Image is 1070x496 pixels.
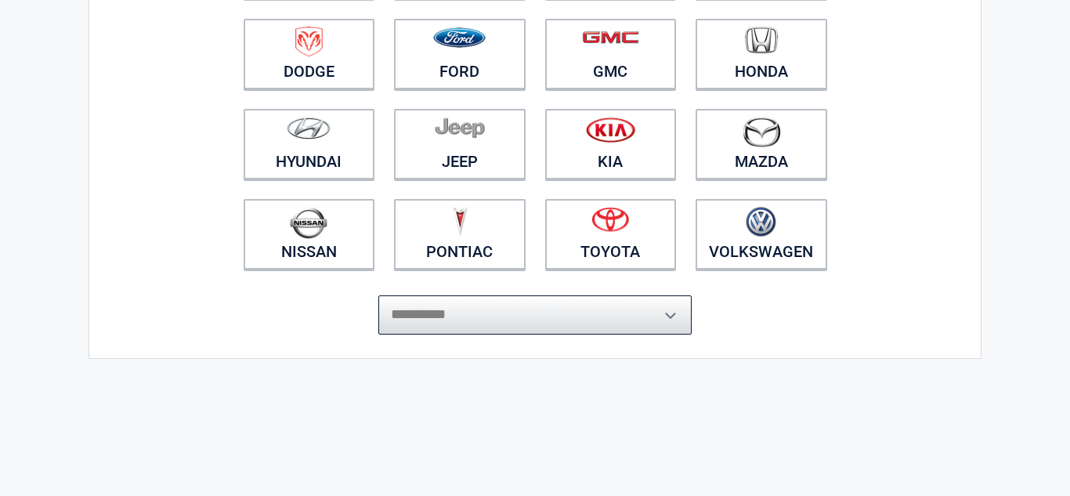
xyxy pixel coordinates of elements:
a: Ford [394,19,526,89]
a: Dodge [244,19,375,89]
a: Jeep [394,109,526,179]
img: pontiac [452,207,468,237]
img: toyota [591,207,629,232]
a: Nissan [244,199,375,270]
img: mazda [742,117,781,147]
a: Hyundai [244,109,375,179]
img: ford [433,27,486,48]
img: kia [586,117,635,143]
img: dodge [295,27,323,57]
img: hyundai [287,117,331,139]
a: Honda [696,19,827,89]
a: Mazda [696,109,827,179]
img: volkswagen [746,207,776,237]
a: Pontiac [394,199,526,270]
img: gmc [582,31,639,44]
a: Toyota [545,199,677,270]
img: nissan [290,207,327,239]
a: Kia [545,109,677,179]
img: honda [745,27,778,54]
a: Volkswagen [696,199,827,270]
a: GMC [545,19,677,89]
img: jeep [435,117,485,139]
